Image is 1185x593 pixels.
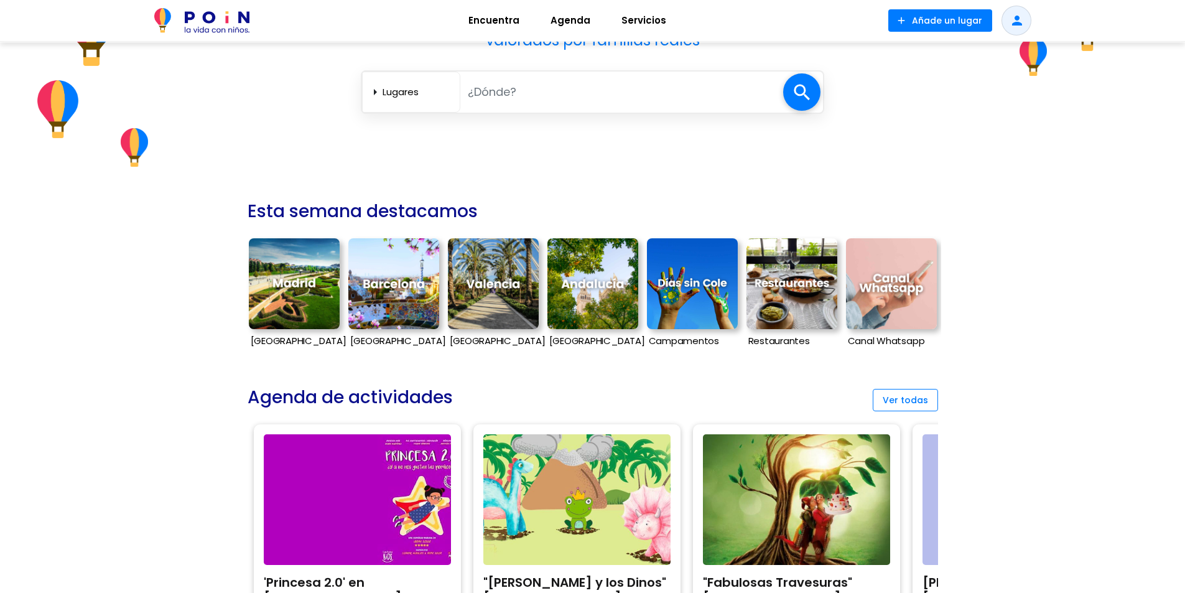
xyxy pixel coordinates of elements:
button: Añade un lugar [888,9,992,32]
a: [GEOGRAPHIC_DATA] [348,232,439,357]
img: Valencia [448,238,539,329]
img: Barcelona [348,238,439,329]
a: Restaurantes [746,232,837,357]
img: con-ninos-en-madrid-teatro-nora-y-el-dragon-teatro-luchana [922,434,1110,565]
img: POiN [154,8,249,33]
a: [GEOGRAPHIC_DATA] [249,232,340,357]
img: con-ninos-en-madrid-teatro-fabulosas-travesuras-teatros-luchana [703,434,890,565]
img: con-ninos-en-madrid-espectaculos-una-rana-y-los-dinos [483,434,671,565]
p: [GEOGRAPHIC_DATA] [249,335,340,347]
img: tt-con-ninos-en-madrid-princesa-teatros-luchana [264,434,451,565]
select: arrow_right [383,82,455,102]
a: Campamentos [647,232,738,357]
a: [GEOGRAPHIC_DATA] [448,232,539,357]
img: Canal Whatsapp [846,238,937,329]
span: Servicios [616,11,672,30]
button: Ver todas [873,389,938,411]
input: ¿Dónde? [460,79,783,105]
p: [GEOGRAPHIC_DATA] [547,335,638,347]
img: Restaurantes [746,238,837,329]
a: Encuentra [453,6,535,35]
p: [GEOGRAPHIC_DATA] [348,335,439,347]
h2: Agenda de actividades [248,381,453,413]
h2: Esta semana destacamos [248,195,478,227]
a: Canal Whatsapp [846,232,937,357]
img: Madrid [249,238,340,329]
a: Agenda [535,6,606,35]
a: Servicios [606,6,682,35]
span: Encuentra [463,11,525,30]
p: Campamentos [647,335,738,347]
p: Restaurantes [746,335,837,347]
span: Agenda [545,11,596,30]
img: Campamentos [647,238,738,329]
p: Canal Whatsapp [846,335,937,347]
p: [GEOGRAPHIC_DATA] [448,335,539,347]
img: Andalucía [547,238,638,329]
span: arrow_right [368,85,383,100]
a: [GEOGRAPHIC_DATA] [547,232,638,357]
